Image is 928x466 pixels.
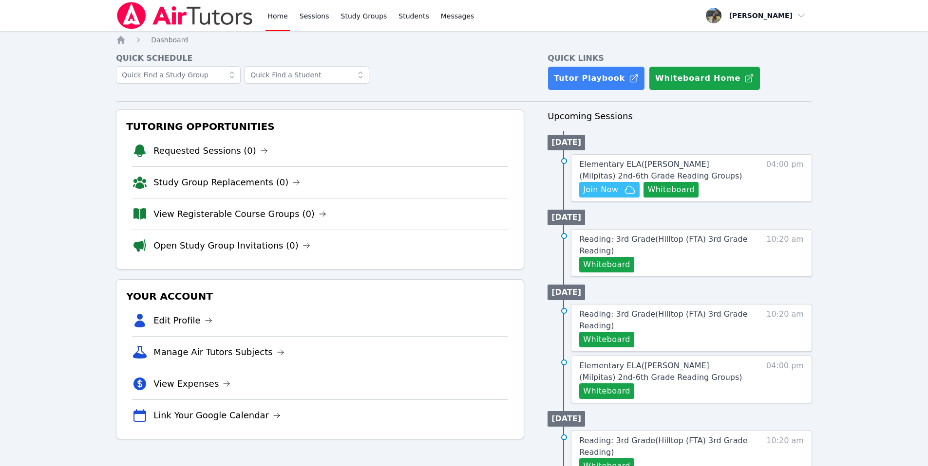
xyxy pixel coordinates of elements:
[579,436,747,457] span: Reading: 3rd Grade ( Hilltop (FTA) 3rd Grade Reading )
[153,239,310,252] a: Open Study Group Invitations (0)
[245,66,369,84] input: Quick Find a Student
[548,66,645,90] a: Tutor Playbook
[548,285,585,300] li: [DATE]
[153,409,281,422] a: Link Your Google Calendar
[579,182,640,197] button: Join Now
[116,2,254,29] img: Air Tutors
[441,11,474,21] span: Messages
[649,66,760,90] button: Whiteboard Home
[124,118,516,135] h3: Tutoring Opportunities
[579,361,742,382] span: Elementary ELA ( [PERSON_NAME] (Milpitas) 2nd-6th Grade Reading Groups )
[579,435,748,458] a: Reading: 3rd Grade(Hilltop (FTA) 3rd Grade Reading)
[548,135,585,150] li: [DATE]
[579,159,748,182] a: Elementary ELA([PERSON_NAME] (Milpitas) 2nd-6th Grade Reading Groups)
[548,210,585,225] li: [DATE]
[579,332,634,347] button: Whiteboard
[151,35,188,45] a: Dashboard
[583,184,618,196] span: Join Now
[548,109,812,123] h3: Upcoming Sessions
[116,53,524,64] h4: Quick Schedule
[579,160,742,180] span: Elementary ELA ( [PERSON_NAME] (Milpitas) 2nd-6th Grade Reading Groups )
[548,411,585,427] li: [DATE]
[548,53,812,64] h4: Quick Links
[579,360,748,383] a: Elementary ELA([PERSON_NAME] (Milpitas) 2nd-6th Grade Reading Groups)
[579,309,747,330] span: Reading: 3rd Grade ( Hilltop (FTA) 3rd Grade Reading )
[579,257,634,272] button: Whiteboard
[579,234,747,255] span: Reading: 3rd Grade ( Hilltop (FTA) 3rd Grade Reading )
[766,233,804,272] span: 10:20 am
[153,377,230,391] a: View Expenses
[153,176,300,189] a: Study Group Replacements (0)
[153,207,326,221] a: View Registerable Course Groups (0)
[766,159,804,197] span: 04:00 pm
[579,308,748,332] a: Reading: 3rd Grade(Hilltop (FTA) 3rd Grade Reading)
[124,287,516,305] h3: Your Account
[151,36,188,44] span: Dashboard
[116,66,241,84] input: Quick Find a Study Group
[579,233,748,257] a: Reading: 3rd Grade(Hilltop (FTA) 3rd Grade Reading)
[153,144,268,158] a: Requested Sessions (0)
[153,345,284,359] a: Manage Air Tutors Subjects
[644,182,699,197] button: Whiteboard
[579,383,634,399] button: Whiteboard
[766,360,804,399] span: 04:00 pm
[766,308,804,347] span: 10:20 am
[153,314,212,327] a: Edit Profile
[116,35,812,45] nav: Breadcrumb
